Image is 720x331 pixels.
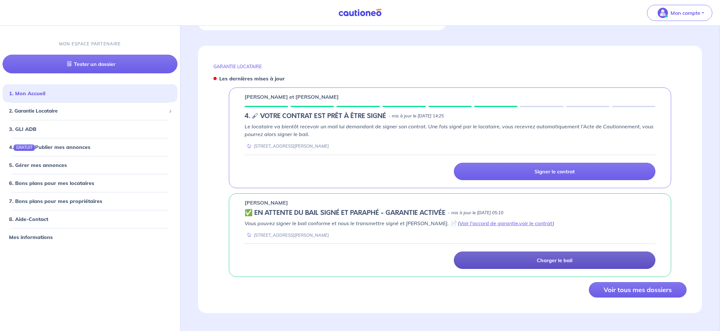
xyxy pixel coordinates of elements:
h5: ✅️️️ EN ATTENTE DU BAIL SIGNÉ ET PARAPHÉ - GARANTIE ACTIVÉE [245,209,446,217]
p: - mis à jour le [DATE] 14:25 [389,113,444,119]
div: 7. Bons plans pour mes propriétaires [3,195,177,207]
em: Vous pouvez signer le bail conforme et nous le transmettre signé et [PERSON_NAME]. 📄 ( , ) [245,220,554,226]
h5: 4. 🖋 VOTRE CONTRAT EST PRÊT À ÊTRE SIGNÉ [245,112,386,120]
img: Cautioneo [336,9,384,17]
a: 6. Bons plans pour mes locataires [9,180,94,186]
div: state: CONTRACT-SIGNED, Context: FINISHED,IS-GL-CAUTION [245,209,655,217]
div: 3. GLI ADB [3,123,177,135]
a: 4.GRATUITPublier mes annonces [9,144,90,150]
div: [STREET_ADDRESS][PERSON_NAME] [245,143,329,149]
div: [STREET_ADDRESS][PERSON_NAME] [245,232,329,238]
div: 6. Bons plans pour mes locataires [3,177,177,189]
button: illu_account_valid_menu.svgMon compte [647,5,712,21]
div: state: CONTRACT-IN-PREPARATION, Context: , [245,112,655,120]
button: Voir tous mes dossiers [589,282,687,298]
div: 4.GRATUITPublier mes annonces [3,141,177,153]
a: Signer le contrat [454,163,655,180]
div: 2. Garantie Locataire [3,105,177,117]
a: 7. Bons plans pour mes propriétaires [9,198,102,204]
a: 5. Gérer mes annonces [9,162,67,168]
a: 8. Aide-Contact [9,216,48,222]
p: MON ESPACE PARTENAIRE [59,41,121,47]
a: Mes informations [9,234,53,240]
div: Mes informations [3,231,177,244]
div: 5. Gérer mes annonces [3,159,177,171]
img: illu_account_valid_menu.svg [658,8,668,18]
p: Signer le contrat [535,168,575,175]
a: Charger le bail [454,252,655,269]
p: GARANTIE LOCATAIRE [213,64,687,69]
p: [PERSON_NAME] et [PERSON_NAME] [245,93,339,101]
a: 3. GLI ADB [9,126,36,132]
p: [PERSON_NAME] [245,199,288,207]
em: Le locataire va bientôt recevoir un mail lui demandant de signer son contrat. Une fois signé par ... [245,123,653,137]
div: 8. Aide-Contact [3,213,177,225]
a: voir le contrat [519,220,553,226]
a: Voir l'accord de garantie [459,220,518,226]
a: 1. Mon Accueil [9,90,45,97]
p: Charger le bail [537,257,572,263]
div: 1. Mon Accueil [3,87,177,100]
a: Tester un dossier [3,55,177,73]
p: - mis à jour le [DATE] 05:10 [448,210,503,216]
p: Mon compte [670,9,700,17]
span: 2. Garantie Locataire [9,107,166,115]
strong: Les dernières mises à jour [219,75,285,82]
